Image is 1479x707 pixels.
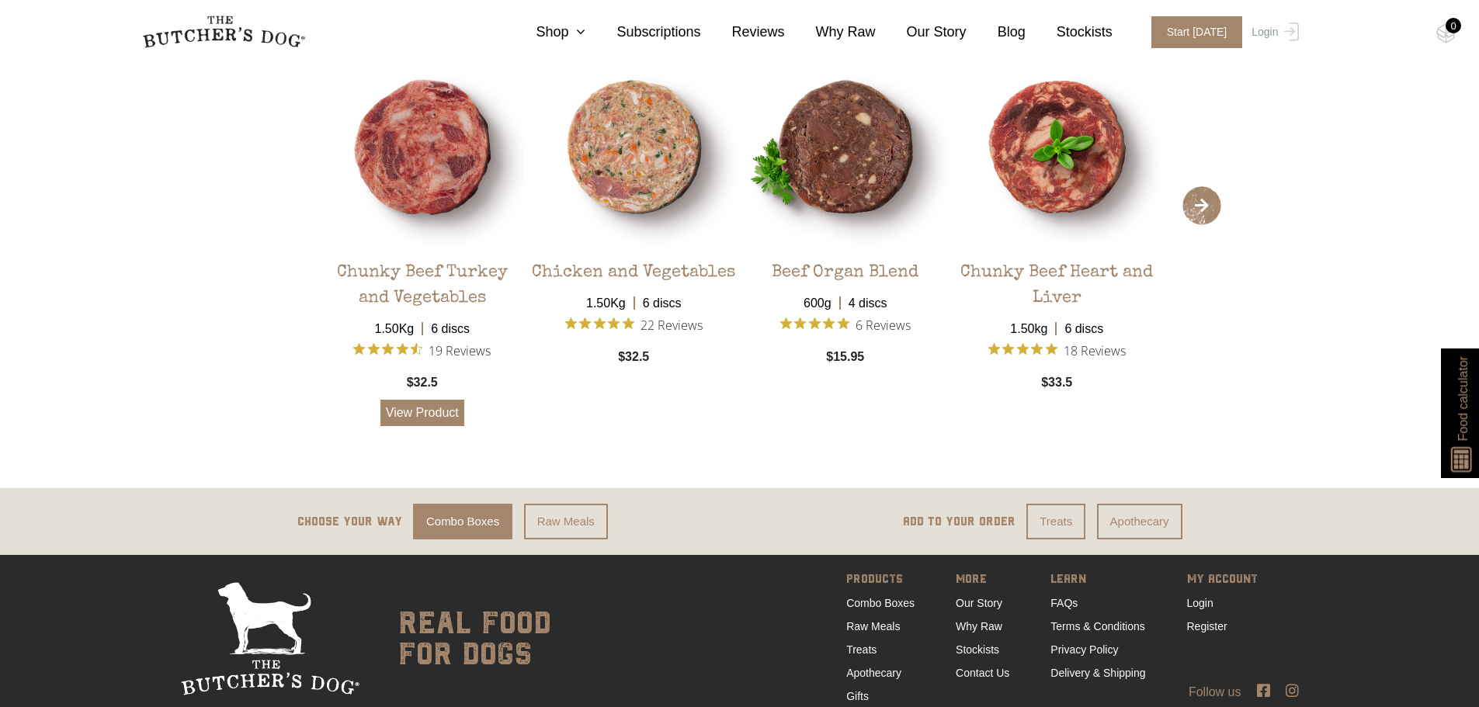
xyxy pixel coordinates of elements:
a: Treats [1026,504,1085,540]
a: Terms & Conditions [1050,620,1144,632]
a: Subscriptions [585,22,700,43]
img: TBD_Cart-Empty.png [1436,23,1456,43]
span: $32.5 [407,373,438,392]
a: Start [DATE] [1136,16,1248,48]
button: Rated 4.9 out of 5 stars from 18 reviews. Jump to reviews. [988,338,1126,362]
a: Privacy Policy [1050,643,1118,656]
span: 18 Reviews [1064,338,1126,362]
span: MORE [956,570,1009,591]
span: Start [DATE] [1151,16,1243,48]
span: MY ACCOUNT [1187,570,1258,591]
p: Choose your way [297,512,402,531]
div: real food for dogs [383,582,551,695]
span: 22 Reviews [641,313,703,336]
div: Beef Organ Blend [772,249,918,286]
span: 6 discs [422,312,477,338]
a: Apothecary [1097,504,1182,540]
div: Chunky Beef Heart and Liver [955,249,1159,312]
a: Why Raw [785,22,876,43]
a: Treats [846,643,877,656]
img: TBD_Chunky-Beef-Heart-Liver-1.png [955,45,1159,249]
span: LEARN [1050,570,1145,591]
button: Rated 4.9 out of 5 stars from 22 reviews. Jump to reviews. [565,313,703,336]
a: Combo Boxes [413,504,512,540]
a: Contact Us [956,667,1009,679]
img: TBD_Organ-Meat-1.png [744,45,948,249]
div: Chicken and Vegetables [532,249,735,286]
img: TBD_Chunky-Beef-and-Turkey-1.png [321,45,525,249]
span: 6 discs [1055,312,1111,338]
span: Next [1182,186,1221,225]
a: Raw Meals [524,504,608,540]
span: 1.50Kg [578,286,634,313]
a: Combo Boxes [846,597,915,609]
span: PRODUCTS [846,570,915,591]
a: Delivery & Shipping [1050,667,1145,679]
span: 6 Reviews [856,313,911,336]
p: ADD TO YOUR ORDER [903,512,1016,531]
span: 600g [796,286,839,313]
a: Why Raw [956,620,1002,632]
a: Apothecary [846,667,901,679]
a: Login [1187,597,1213,609]
a: FAQs [1050,597,1078,609]
a: Stockists [956,643,999,656]
a: Stockists [1026,22,1113,43]
a: Login [1248,16,1298,48]
span: 1.50kg [1002,312,1055,338]
a: Register [1187,620,1227,632]
button: Rated 4.7 out of 5 stars from 19 reviews. Jump to reviews. [353,338,491,362]
a: Reviews [701,22,785,43]
a: View Product [380,400,464,426]
span: 4 discs [839,286,895,313]
a: Blog [967,22,1026,43]
div: 0 [1446,18,1461,33]
span: 19 Reviews [429,338,491,362]
span: Food calculator [1453,356,1472,441]
div: Follow us [119,683,1361,702]
span: $32.5 [618,348,649,366]
a: Raw Meals [846,620,900,632]
span: $33.5 [1041,373,1072,392]
a: Our Story [876,22,967,43]
a: Shop [505,22,585,43]
span: $15.95 [826,348,864,366]
button: Rated 5 out of 5 stars from 6 reviews. Jump to reviews. [780,313,911,336]
img: TBD_Chicken-and-Veg-1.png [532,45,736,249]
span: Previous [259,186,297,225]
div: Chunky Beef Turkey and Vegetables [321,249,525,312]
span: 1.50Kg [366,312,422,338]
span: 6 discs [634,286,689,313]
a: Gifts [846,690,869,702]
a: Our Story [956,597,1002,609]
